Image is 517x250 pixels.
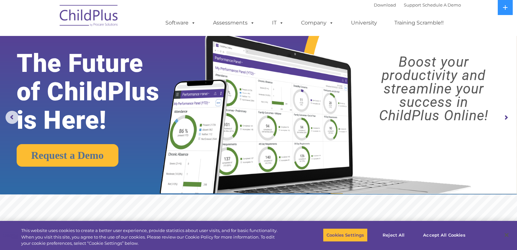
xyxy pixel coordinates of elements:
a: IT [266,16,290,29]
button: Reject All [373,228,414,242]
a: Download [374,2,396,8]
a: Support [404,2,421,8]
font: | [374,2,461,8]
button: Accept All Cookies [419,228,469,242]
button: Close [499,228,514,242]
rs-layer: Boost your productivity and streamline your success in ChildPlus Online! [357,55,510,122]
rs-layer: The Future of ChildPlus is Here! [17,49,182,135]
a: Request a Demo [17,144,118,167]
div: This website uses cookies to create a better user experience, provide statistics about user visit... [21,227,284,247]
button: Cookies Settings [323,228,368,242]
img: ChildPlus by Procare Solutions [56,0,122,33]
a: Assessments [206,16,261,29]
a: Company [295,16,340,29]
a: Software [159,16,202,29]
a: Schedule A Demo [422,2,461,8]
a: Training Scramble!! [388,16,450,29]
a: University [344,16,384,29]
